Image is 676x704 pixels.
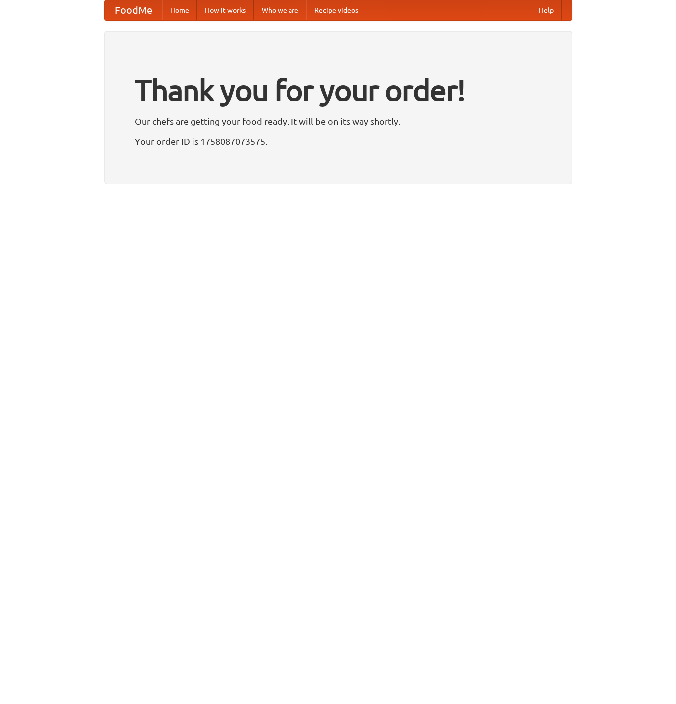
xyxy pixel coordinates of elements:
h1: Thank you for your order! [135,66,542,114]
a: Who we are [254,0,306,20]
a: How it works [197,0,254,20]
a: FoodMe [105,0,162,20]
a: Recipe videos [306,0,366,20]
p: Our chefs are getting your food ready. It will be on its way shortly. [135,114,542,129]
a: Home [162,0,197,20]
a: Help [531,0,562,20]
p: Your order ID is 1758087073575. [135,134,542,149]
